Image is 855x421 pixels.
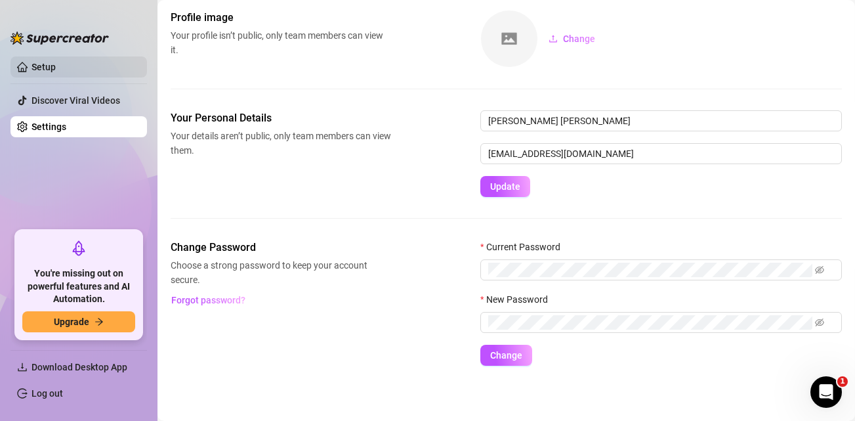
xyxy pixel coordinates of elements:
[171,10,391,26] span: Profile image
[171,258,391,287] span: Choose a strong password to keep your account secure.
[815,318,824,327] span: eye-invisible
[480,240,569,254] label: Current Password
[488,263,812,277] input: Current Password
[31,122,66,132] a: Settings
[171,28,391,57] span: Your profile isn’t public, only team members can view it.
[480,292,556,307] label: New Password
[171,110,391,126] span: Your Personal Details
[490,350,522,361] span: Change
[488,315,812,330] input: New Password
[171,240,391,255] span: Change Password
[549,34,558,43] span: upload
[94,317,104,326] span: arrow-right
[538,28,606,49] button: Change
[171,129,391,158] span: Your details aren’t public, only team members can view them.
[54,317,89,327] span: Upgrade
[490,181,520,192] span: Update
[481,11,537,67] img: square-placeholder.png
[31,388,63,399] a: Log out
[563,33,595,44] span: Change
[810,376,842,408] iframe: Intercom live chat
[171,295,245,305] span: Forgot password?
[31,362,127,372] span: Download Desktop App
[480,110,842,131] input: Enter name
[815,265,824,275] span: eye-invisible
[22,311,135,332] button: Upgradearrow-right
[10,32,109,45] img: logo-BBDzfeDw.svg
[31,95,120,106] a: Discover Viral Videos
[22,267,135,306] span: You're missing out on powerful features and AI Automation.
[31,62,56,72] a: Setup
[71,240,87,256] span: rocket
[17,362,28,372] span: download
[480,143,842,164] input: Enter new email
[171,290,245,311] button: Forgot password?
[837,376,848,387] span: 1
[480,345,532,366] button: Change
[480,176,530,197] button: Update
